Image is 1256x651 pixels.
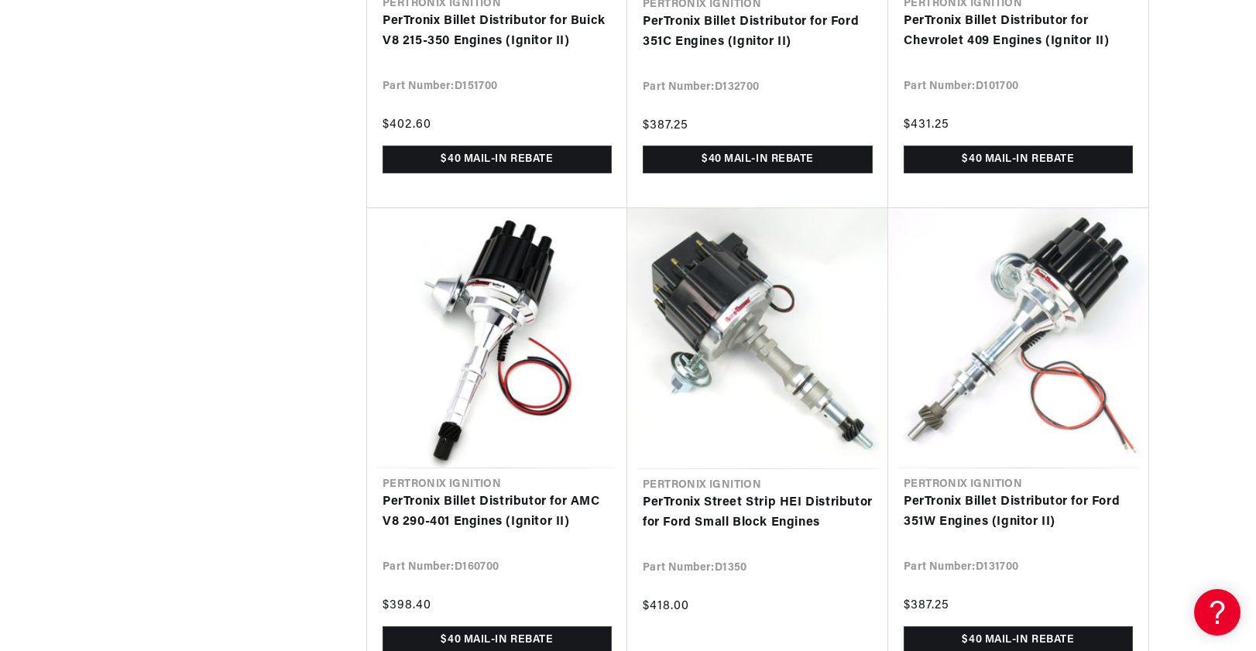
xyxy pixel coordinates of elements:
[643,493,873,533] a: PerTronix Street Strip HEI Distributor for Ford Small Block Engines
[904,12,1133,51] a: PerTronix Billet Distributor for Chevrolet 409 Engines (Ignitor II)
[643,12,873,52] a: PerTronix Billet Distributor for Ford 351C Engines (Ignitor II)
[383,492,612,532] a: PerTronix Billet Distributor for AMC V8 290-401 Engines (Ignitor II)
[904,492,1133,532] a: PerTronix Billet Distributor for Ford 351W Engines (Ignitor II)
[383,12,612,51] a: PerTronix Billet Distributor for Buick V8 215-350 Engines (Ignitor II)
